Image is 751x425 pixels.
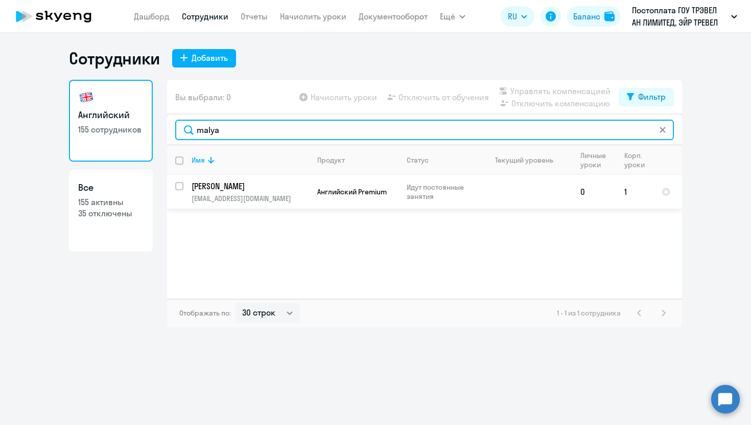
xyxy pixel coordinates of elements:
div: Личные уроки [580,151,616,169]
div: Продукт [317,155,345,165]
div: Имя [192,155,309,165]
a: Английский155 сотрудников [69,80,153,162]
p: [EMAIL_ADDRESS][DOMAIN_NAME] [192,194,309,203]
a: Сотрудники [182,11,228,21]
div: Личные уроки [580,151,609,169]
div: Корп. уроки [624,151,646,169]
button: Ещё [440,6,465,27]
button: Балансbalance [567,6,621,27]
h3: Английский [78,108,144,122]
h1: Сотрудники [69,48,160,69]
span: Английский Premium [317,187,387,196]
p: 155 активны [78,196,144,208]
span: Ещё [440,10,455,23]
a: Документооборот [359,11,428,21]
td: 0 [572,175,616,209]
div: Статус [407,155,429,165]
div: Фильтр [638,91,666,103]
p: 155 сотрудников [78,124,144,135]
p: Идут постоянные занятия [407,183,477,201]
div: Статус [407,155,477,165]
div: Текущий уровень [495,155,553,165]
td: 1 [616,175,653,209]
div: Имя [192,155,205,165]
span: 1 - 1 из 1 сотрудника [557,308,621,318]
div: Текущий уровень [485,155,572,165]
span: RU [508,10,517,23]
button: Добавить [172,49,236,68]
div: Продукт [317,155,398,165]
h3: Все [78,181,144,194]
div: Баланс [573,10,600,23]
a: Отчеты [241,11,268,21]
img: balance [604,11,615,21]
p: [PERSON_NAME] [192,181,307,192]
span: Отображать по: [179,308,231,318]
img: english [78,89,95,105]
input: Поиск по имени, email, продукту или статусу [175,120,674,140]
p: Постоплата ГОУ ТРЭВЕЛ АН ЛИМИТЕД, ЭЙР ТРЕВЕЛ ТЕХНОЛОДЖИС, ООО [632,4,727,29]
span: Вы выбрали: 0 [175,91,231,103]
a: Начислить уроки [280,11,346,21]
div: Корп. уроки [624,151,653,169]
a: [PERSON_NAME] [192,181,309,192]
div: Добавить [192,52,228,64]
a: Все155 активны35 отключены [69,170,153,252]
button: Постоплата ГОУ ТРЭВЕЛ АН ЛИМИТЕД, ЭЙР ТРЕВЕЛ ТЕХНОЛОДЖИС, ООО [627,4,742,29]
button: Фильтр [619,88,674,106]
button: RU [501,6,534,27]
p: 35 отключены [78,208,144,219]
a: Дашборд [134,11,170,21]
